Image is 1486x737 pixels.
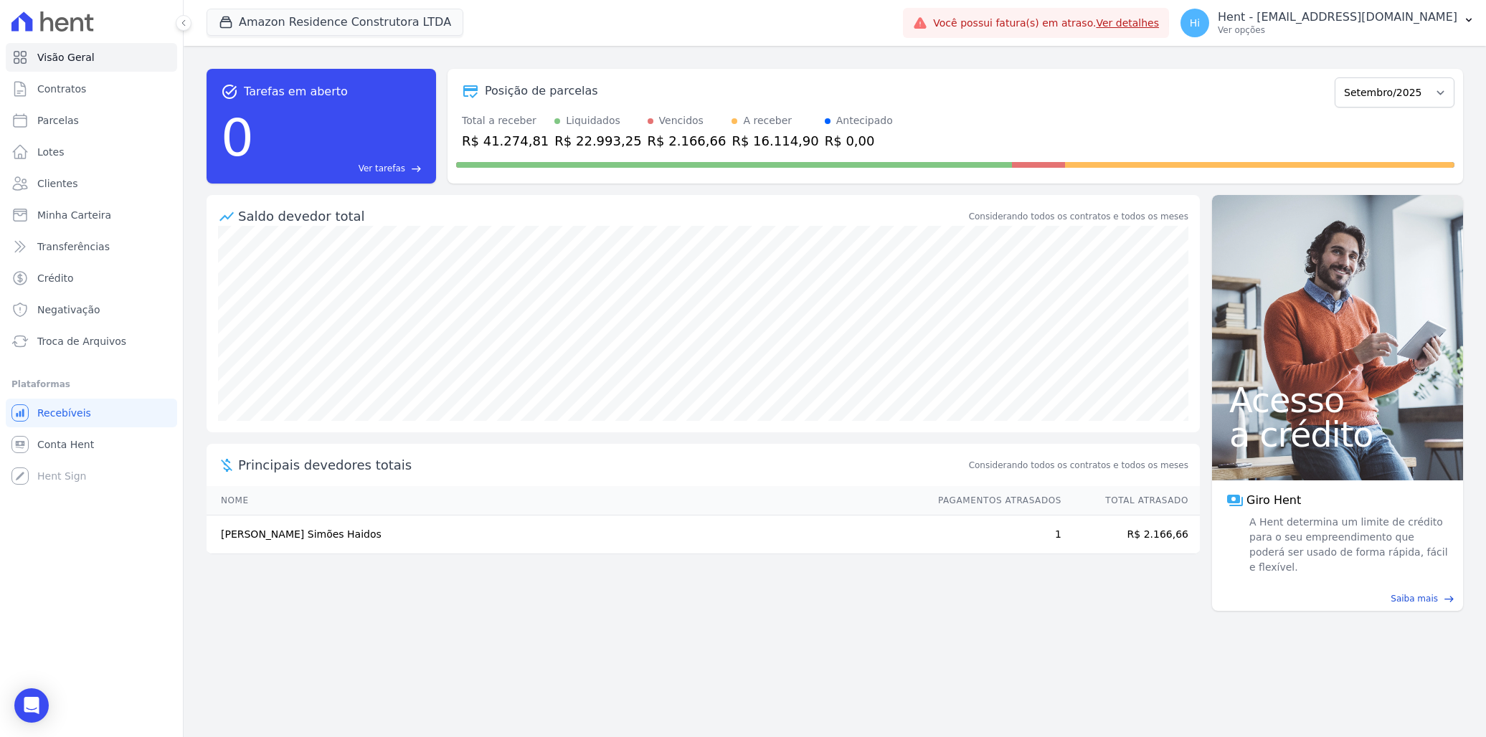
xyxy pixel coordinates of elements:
[1062,515,1200,554] td: R$ 2.166,66
[37,208,111,222] span: Minha Carteira
[11,376,171,393] div: Plataformas
[37,334,126,348] span: Troca de Arquivos
[836,113,893,128] div: Antecipado
[1391,592,1438,605] span: Saiba mais
[37,406,91,420] span: Recebíveis
[1218,10,1457,24] p: Hent - [EMAIL_ADDRESS][DOMAIN_NAME]
[37,145,65,159] span: Lotes
[37,50,95,65] span: Visão Geral
[554,131,641,151] div: R$ 22.993,25
[969,210,1188,223] div: Considerando todos os contratos e todos os meses
[6,75,177,103] a: Contratos
[1229,417,1446,452] span: a crédito
[462,113,549,128] div: Total a receber
[6,169,177,198] a: Clientes
[924,486,1062,515] th: Pagamentos Atrasados
[6,327,177,356] a: Troca de Arquivos
[6,232,177,261] a: Transferências
[6,295,177,324] a: Negativação
[207,486,924,515] th: Nome
[6,201,177,229] a: Minha Carteira
[14,688,49,723] div: Open Intercom Messenger
[743,113,792,128] div: A receber
[6,399,177,427] a: Recebíveis
[207,515,924,554] td: [PERSON_NAME] Simões Haidos
[238,206,966,226] div: Saldo devedor total
[37,271,74,285] span: Crédito
[6,138,177,166] a: Lotes
[969,459,1188,472] span: Considerando todos os contratos e todos os meses
[411,163,422,174] span: east
[462,131,549,151] div: R$ 41.274,81
[1096,17,1159,29] a: Ver detalhes
[6,430,177,459] a: Conta Hent
[659,113,704,128] div: Vencidos
[37,113,79,128] span: Parcelas
[260,162,422,175] a: Ver tarefas east
[933,16,1159,31] span: Você possui fatura(s) em atraso.
[6,43,177,72] a: Visão Geral
[1190,18,1200,28] span: Hi
[566,113,620,128] div: Liquidados
[37,82,86,96] span: Contratos
[221,100,254,175] div: 0
[221,83,238,100] span: task_alt
[485,82,598,100] div: Posição de parcelas
[1229,383,1446,417] span: Acesso
[924,515,1062,554] td: 1
[1218,24,1457,36] p: Ver opções
[732,131,818,151] div: R$ 16.114,90
[37,239,110,254] span: Transferências
[37,176,77,191] span: Clientes
[6,264,177,293] a: Crédito
[825,131,893,151] div: R$ 0,00
[244,83,348,100] span: Tarefas em aberto
[1062,486,1200,515] th: Total Atrasado
[1221,592,1454,605] a: Saiba mais east
[6,106,177,135] a: Parcelas
[1246,492,1301,509] span: Giro Hent
[359,162,405,175] span: Ver tarefas
[1169,3,1486,43] button: Hi Hent - [EMAIL_ADDRESS][DOMAIN_NAME] Ver opções
[37,303,100,317] span: Negativação
[37,437,94,452] span: Conta Hent
[207,9,463,36] button: Amazon Residence Construtora LTDA
[1444,594,1454,604] span: east
[238,455,966,475] span: Principais devedores totais
[1246,515,1449,575] span: A Hent determina um limite de crédito para o seu empreendimento que poderá ser usado de forma ráp...
[648,131,727,151] div: R$ 2.166,66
